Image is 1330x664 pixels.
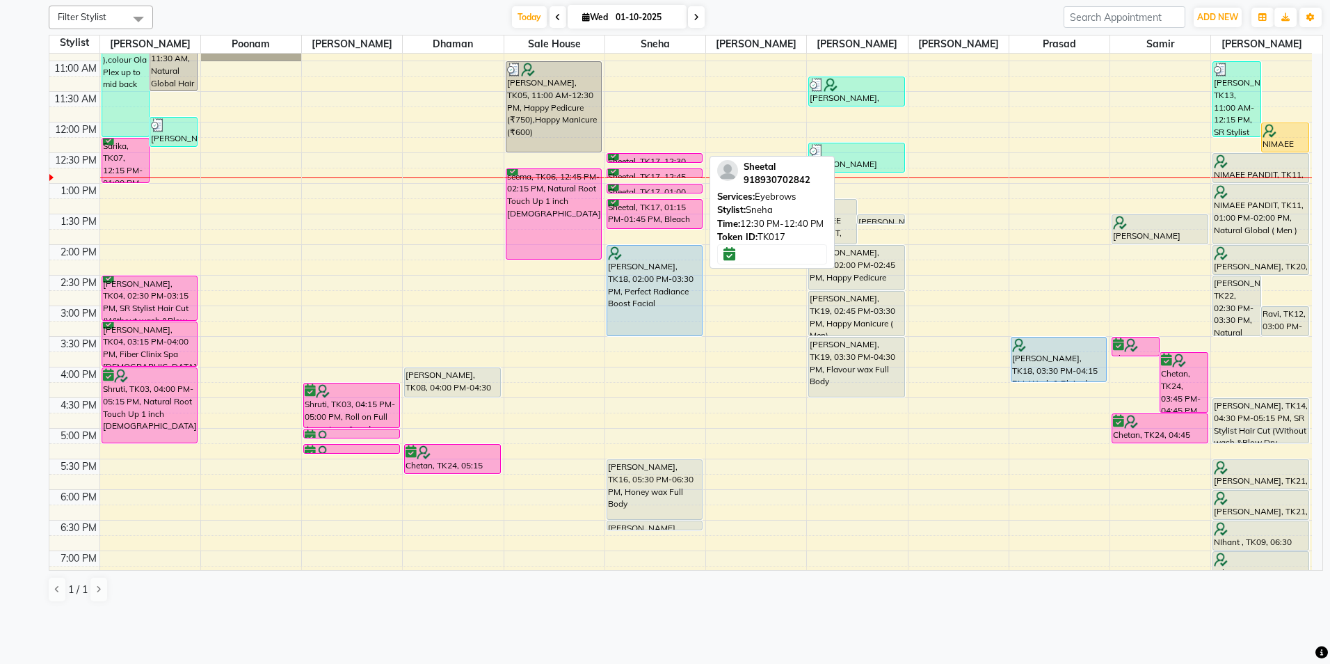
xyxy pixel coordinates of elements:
div: [PERSON_NAME] maam, TK26, 12:20 PM-12:50 PM, Eyebrows,[GEOGRAPHIC_DATA],[GEOGRAPHIC_DATA] [809,143,904,172]
span: Services: [717,191,755,202]
span: Token ID: [717,231,758,242]
div: [PERSON_NAME], TK16, 06:30 PM-06:40 PM, Eyebrows [607,521,703,530]
span: [PERSON_NAME] [302,35,402,53]
span: Sale House [504,35,604,53]
div: Shruti, TK03, 04:00 PM-05:15 PM, Natural Root Touch Up 1 inch [DEMOGRAPHIC_DATA] [102,368,198,443]
span: Stylist: [717,204,746,215]
div: [PERSON_NAME], TK19, 02:00 PM-02:45 PM, Happy Pedicure [809,246,904,290]
div: [PERSON_NAME], TK25, 11:55 AM-12:25 PM, Ultimate Blow dry With wash [150,118,197,146]
div: 3:30 PM [58,337,99,351]
div: 11:30 AM [51,92,99,106]
div: NIMAEE PANDIT, TK11, 12:30 PM-01:00 PM, Design Shaving ( Men ) [1213,154,1308,182]
div: [PERSON_NAME], TK18, 03:30 PM-04:15 PM, Wash & Plain dry (upto waist) [1011,338,1107,381]
span: ADD NEW [1197,12,1238,22]
div: NIMAEE PANDIT, TK11, 01:00 PM-02:00 PM, Natural Global ( Men ) [1213,184,1308,244]
span: Today [512,6,547,28]
span: Time: [717,218,740,229]
div: Chetan, TK24, 04:45 PM-05:15 PM, [PERSON_NAME] Colour & Mustache Colour ( Men ) [1112,414,1208,443]
div: 1:30 PM [58,214,99,229]
div: [PERSON_NAME], TK20, 02:00 PM-02:30 PM, Designer [DEMOGRAPHIC_DATA] Hair Trim{Without Wash} [1213,246,1308,274]
div: Shruti, TK03, 05:15 PM-05:25 PM, [GEOGRAPHIC_DATA] [304,445,399,453]
div: Shruti, TK03, 05:00 PM-05:10 PM, Eyebrows [304,429,399,438]
div: 5:00 PM [58,429,99,443]
div: seema, TK06, 12:45 PM-02:15 PM, Natural Root Touch Up 1 inch [DEMOGRAPHIC_DATA] [506,169,602,259]
button: ADD NEW [1194,8,1242,27]
div: [PERSON_NAME], TK14, 04:30 PM-05:15 PM, SR Stylist Hair Cut (Without wash &Blow Dry [DEMOGRAPHIC_... [1213,399,1308,443]
div: [PERSON_NAME], TK22, 02:30 PM-03:30 PM, Natural Root Touch up ( Men ) [1213,276,1260,335]
div: [PERSON_NAME], TK08, 04:00 PM-04:30 PM, Designer Men Hair Cut ( SIR ) [405,368,500,397]
span: [PERSON_NAME] [1211,35,1312,53]
div: 12:30 PM [52,153,99,168]
div: NIhant , TK09, 07:00 PM-07:30 PM, Head Massage (Without Wash coconut /Almond/olive Oil Men ) [1213,552,1308,580]
span: [PERSON_NAME] [908,35,1009,53]
div: Sheetal, TK17, 01:15 PM-01:45 PM, Bleach Face & Neck [607,200,703,228]
div: [PERSON_NAME], TK15, 11:15 AM-11:45 AM, Eyebrows,[GEOGRAPHIC_DATA],Fore Head [809,77,904,106]
span: Sheetal [744,161,776,172]
div: 12:30 PM-12:40 PM [717,217,827,231]
div: Chetan, TK24, 05:15 PM-05:45 PM, Designer Men Hair Cut ( SIR ) [405,445,500,473]
div: [PERSON_NAME] aspire, TK23, 01:30 PM-02:00 PM, Seniour Kids Hair Cut ( Boy ) [1112,215,1208,244]
div: Sarika, TK07, 12:15 PM-01:00 PM, SR Stylist Hair Cut (Without wash &Blow Dry [DEMOGRAPHIC_DATA] ) [102,139,149,182]
input: Search Appointment [1064,6,1185,28]
div: [PERSON_NAME], TK10, 01:30 PM-01:40 PM, Eyebrows [858,215,904,223]
div: [PERSON_NAME], TK04, 02:30 PM-03:15 PM, SR Stylist Hair Cut (Without wash &Blow Dry [DEMOGRAPHIC_... [102,276,198,320]
div: 6:30 PM [58,521,99,535]
div: Sheetal, TK17, 12:45 PM-12:55 PM, Eyebrows [607,169,703,177]
div: [PERSON_NAME], TK21, 06:00 PM-06:30 PM, Design Shaving ( Men ) [1213,491,1308,519]
span: Samir [1110,35,1210,53]
div: Sheetal, TK17, 01:00 PM-01:10 PM, [GEOGRAPHIC_DATA] [607,184,703,193]
div: TK017 [717,230,827,244]
span: [PERSON_NAME] [706,35,806,53]
div: 3:00 PM [58,306,99,321]
div: [PERSON_NAME], TK05, 11:00 AM-12:30 PM, Happy Pedicure (₹750),Happy Manicure (₹600) [506,62,602,152]
div: 6:00 PM [58,490,99,505]
div: 2:00 PM [58,245,99,260]
span: Poonam [201,35,301,53]
div: 4:30 PM [58,398,99,413]
span: Prasad [1009,35,1109,53]
div: 918930702842 [744,173,810,187]
span: 1 / 1 [68,583,88,597]
div: [PERSON_NAME], TK21, 05:30 PM-06:00 PM, Seniour Hair Cut with Wash ( Men ) [1213,460,1308,489]
div: [PERSON_NAME], TK18, 02:00 PM-03:30 PM, Perfect Radiance Boost Facial [607,246,703,335]
span: Wed [579,12,611,22]
span: Dhaman [403,35,503,53]
input: 2025-10-01 [611,7,681,28]
div: [PERSON_NAME], TK16, 05:30 PM-06:30 PM, Honey wax Full Body [607,460,703,519]
span: [PERSON_NAME] [100,35,200,53]
div: [PERSON_NAME], TK19, 03:30 PM-04:30 PM, Flavour wax Full Body [809,338,904,397]
img: profile [717,160,738,181]
span: [PERSON_NAME] [807,35,907,53]
span: Filter Stylist [58,11,106,22]
div: [PERSON_NAME], TK13, 11:00 AM-12:15 PM, SR Stylist Hair Cut (With wash &Blow Dry [DEMOGRAPHIC_DAT... [1213,62,1260,136]
div: 4:00 PM [58,367,99,382]
span: Eyebrows [755,191,796,202]
div: 12:00 PM [52,122,99,137]
div: Chetan, TK24, 03:30 PM-03:50 PM, [PERSON_NAME] Trim ( Men ) [1112,338,1159,356]
div: Ravi, TK12, 03:00 PM-03:30 PM, Seniour Hair Cut with Wash ( Men ) [1262,307,1309,335]
div: 2:30 PM [58,276,99,290]
div: NIMAEE PANDIT, TK11, 12:00 PM-12:30 PM, Seniour Hair Cut with Wash ( Men ) [1262,123,1309,152]
span: Sneha [605,35,705,53]
div: 1:00 PM [58,184,99,198]
div: 11:00 AM [51,61,99,76]
div: Sheetal, TK17, 12:30 PM-12:40 PM, Eyebrows [607,154,703,162]
div: 5:30 PM [58,459,99,474]
div: 7:00 PM [58,551,99,566]
div: Chetan, TK24, 03:45 PM-04:45 PM, Natural Global ( Men ) [1160,353,1207,412]
div: Sneha [717,203,827,217]
div: Shruti, TK03, 04:15 PM-05:00 PM, Roll on Full Arms, Legs & underarms [304,384,399,427]
div: Stylist [49,35,99,50]
div: NIhant , TK09, 06:30 PM-07:00 PM, Seniour Hair Cut without Wash ( Men ) [1213,521,1308,550]
div: [PERSON_NAME], TK19, 02:45 PM-03:30 PM, Happy Manicure ( Men) [809,292,904,335]
div: [PERSON_NAME], TK04, 03:15 PM-04:00 PM, Fiber Clinix Spa [DEMOGRAPHIC_DATA] [102,322,198,366]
